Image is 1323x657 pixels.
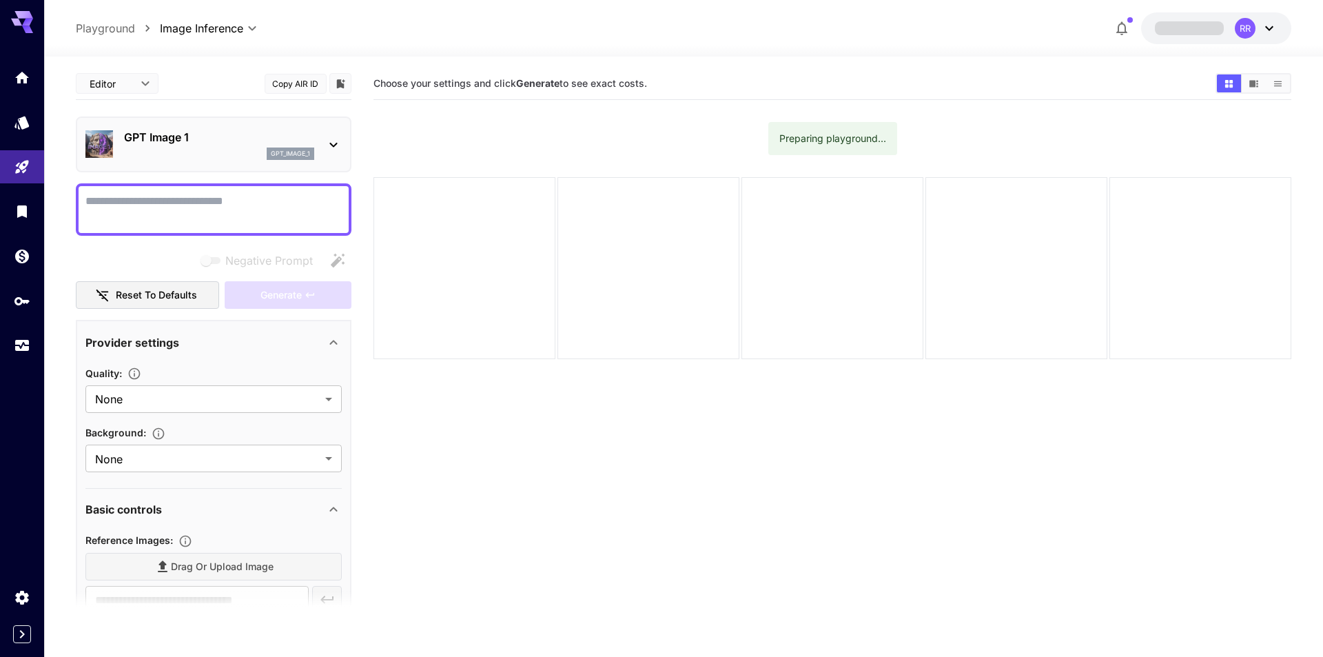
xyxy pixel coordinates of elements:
[14,114,30,131] div: Models
[14,203,30,220] div: Library
[90,77,132,91] span: Editor
[85,367,122,379] span: Quality :
[1235,18,1255,39] div: RR
[779,126,886,151] div: Preparing playground...
[225,252,313,269] span: Negative Prompt
[95,391,320,407] span: None
[85,493,342,526] div: Basic controls
[14,247,30,265] div: Wallet
[1217,74,1241,92] button: Show images in grid view
[14,589,30,606] div: Settings
[14,337,30,354] div: Usage
[85,427,146,438] span: Background :
[85,534,173,546] span: Reference Images :
[85,123,342,165] div: GPT Image 1gpt_image_1
[95,451,320,467] span: None
[124,129,314,145] p: GPT Image 1
[198,252,324,269] span: Negative prompts are not compatible with the selected model.
[173,534,198,548] button: Upload a reference image to guide the result. This is needed for Image-to-Image or Inpainting. Su...
[85,326,342,359] div: Provider settings
[160,20,243,37] span: Image Inference
[76,20,135,37] a: Playground
[373,77,647,89] span: Choose your settings and click to see exact costs.
[1216,73,1291,94] div: Show images in grid viewShow images in video viewShow images in list view
[1141,12,1291,44] button: RR
[85,501,162,518] p: Basic controls
[14,159,30,176] div: Playground
[13,625,31,643] button: Expand sidebar
[14,292,30,310] div: API Keys
[14,69,30,86] div: Home
[334,75,347,92] button: Add to library
[76,281,219,310] button: Reset to defaults
[516,77,560,89] b: Generate
[271,149,310,159] p: gpt_image_1
[1266,74,1290,92] button: Show images in list view
[76,20,160,37] nav: breadcrumb
[265,74,327,94] button: Copy AIR ID
[1242,74,1266,92] button: Show images in video view
[85,334,179,351] p: Provider settings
